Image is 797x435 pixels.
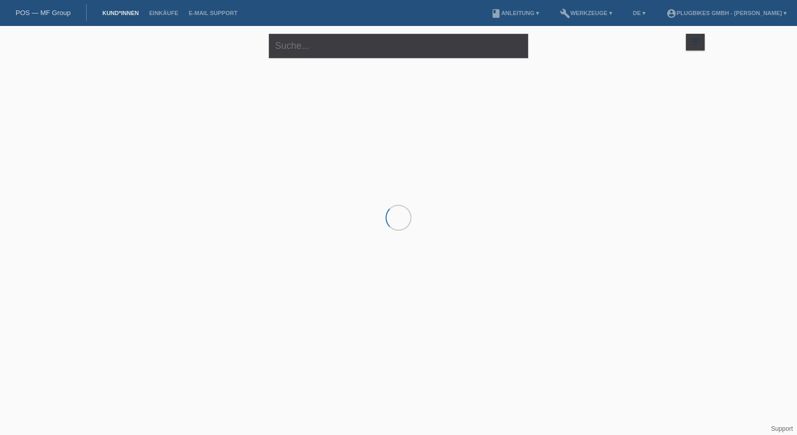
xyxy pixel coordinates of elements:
a: Einkäufe [144,10,183,16]
input: Suche... [269,34,528,58]
a: buildWerkzeuge ▾ [555,10,617,16]
i: build [560,8,570,19]
i: filter_list [690,36,701,47]
a: DE ▾ [628,10,651,16]
a: E-Mail Support [184,10,243,16]
i: book [491,8,501,19]
a: account_circlePlugBikes GmbH - [PERSON_NAME] ▾ [661,10,792,16]
a: Kund*innen [97,10,144,16]
a: Support [771,425,793,432]
i: account_circle [666,8,677,19]
a: POS — MF Group [16,9,71,17]
a: bookAnleitung ▾ [486,10,544,16]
